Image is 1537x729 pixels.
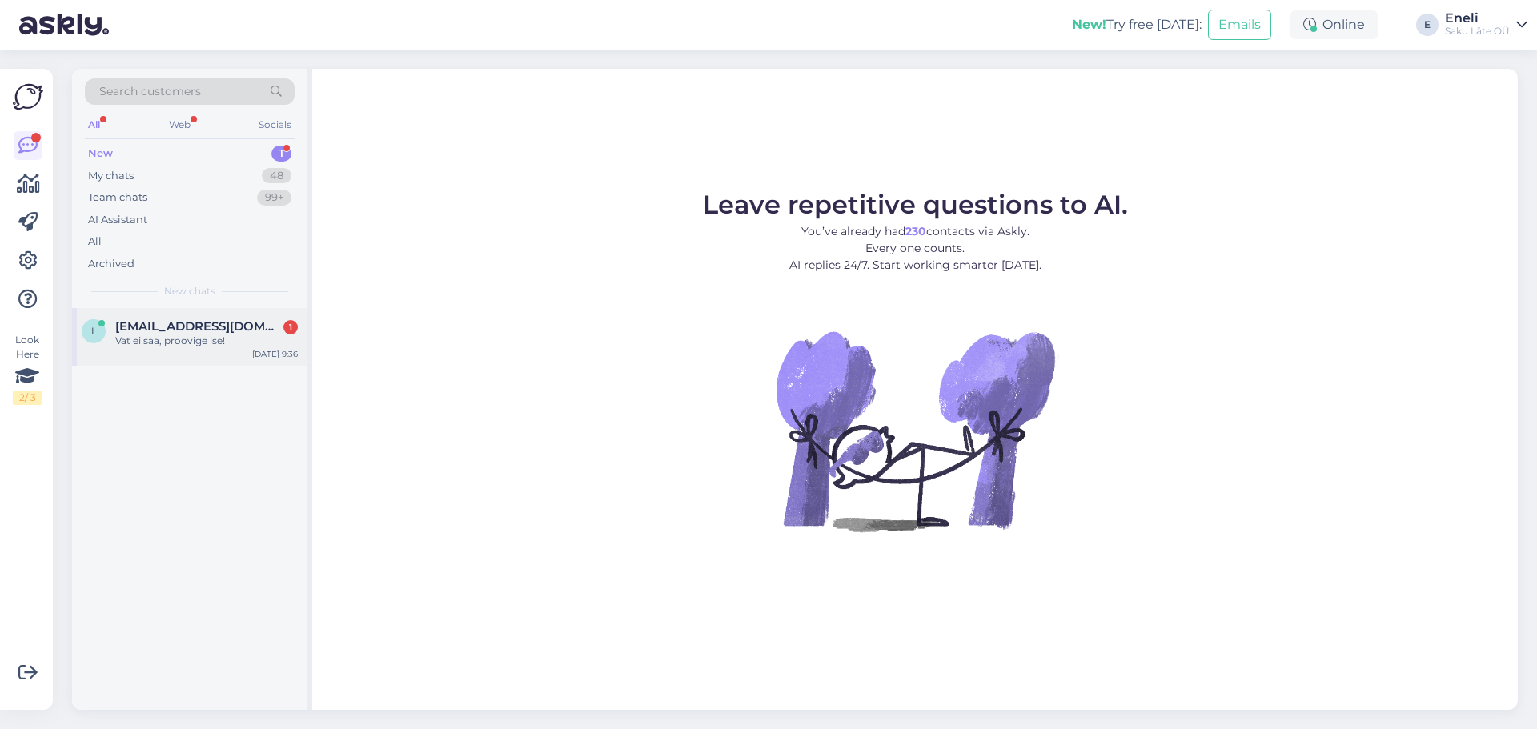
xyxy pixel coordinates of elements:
div: Saku Läte OÜ [1445,25,1510,38]
div: AI Assistant [88,212,147,228]
div: All [85,114,103,135]
div: [DATE] 9:36 [252,348,298,360]
div: All [88,234,102,250]
div: Online [1290,10,1378,39]
b: 230 [905,224,926,238]
div: Vat ei saa, proovige ise! [115,334,298,348]
div: Socials [255,114,295,135]
div: E [1416,14,1439,36]
div: 48 [262,168,291,184]
div: My chats [88,168,134,184]
div: 99+ [257,190,291,206]
div: Archived [88,256,134,272]
span: New chats [164,284,215,298]
div: Look Here [13,333,42,405]
span: Leave repetitive questions to AI. [703,189,1128,220]
p: You’ve already had contacts via Askly. Every one counts. AI replies 24/7. Start working smarter [... [703,223,1128,274]
div: Eneli [1445,12,1510,25]
div: 2 / 3 [13,391,42,405]
a: EneliSaku Läte OÜ [1445,12,1527,38]
div: New [88,146,113,162]
div: 1 [283,320,298,334]
img: Askly Logo [13,82,43,112]
div: Team chats [88,190,147,206]
span: Search customers [99,83,201,100]
button: Emails [1208,10,1271,40]
div: Web [166,114,194,135]
span: ladu@plastor.ee [115,319,282,334]
div: 1 [271,146,291,162]
img: No Chat active [771,286,1059,575]
span: l [91,325,97,337]
div: Try free [DATE]: [1072,15,1202,34]
b: New! [1072,17,1106,32]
